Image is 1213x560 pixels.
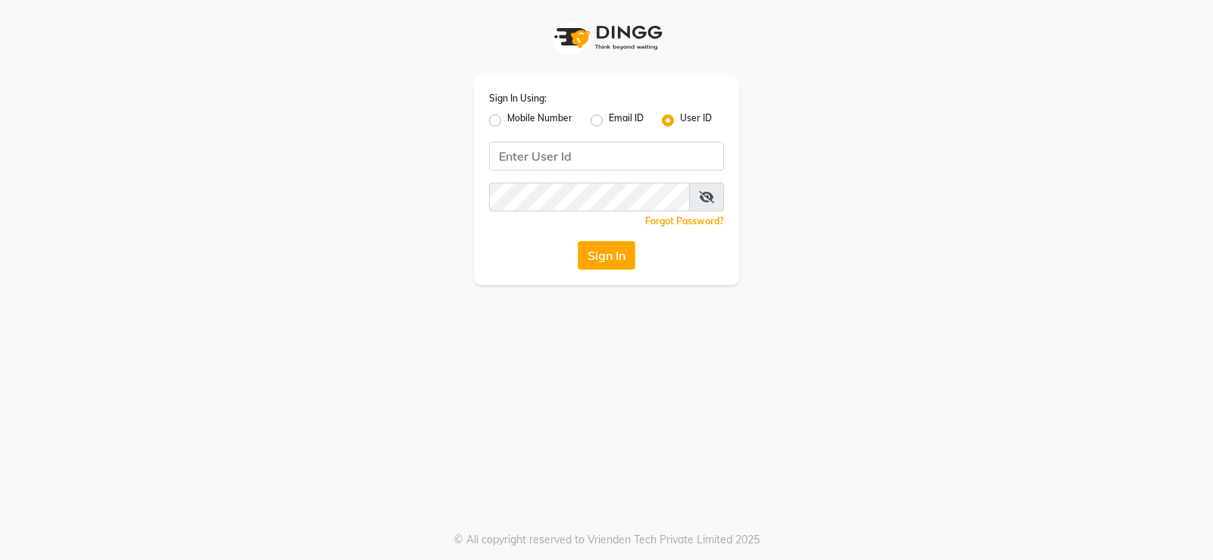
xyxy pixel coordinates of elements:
[609,111,644,130] label: Email ID
[680,111,712,130] label: User ID
[645,215,724,227] a: Forgot Password?
[507,111,572,130] label: Mobile Number
[489,92,547,105] label: Sign In Using:
[489,142,724,171] input: Username
[489,183,690,211] input: Username
[578,241,635,270] button: Sign In
[546,15,667,60] img: logo1.svg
